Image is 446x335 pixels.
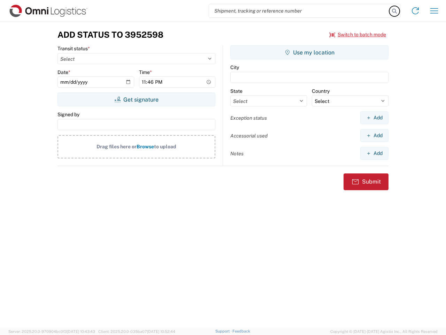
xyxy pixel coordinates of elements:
[360,147,389,160] button: Add
[67,329,95,334] span: [DATE] 10:43:43
[57,69,70,75] label: Date
[57,111,79,118] label: Signed by
[360,129,389,142] button: Add
[209,4,390,17] input: Shipment, tracking or reference number
[312,88,330,94] label: Country
[137,144,154,149] span: Browse
[230,115,267,121] label: Exception status
[230,64,239,70] label: City
[154,144,176,149] span: to upload
[344,173,389,190] button: Submit
[329,29,386,40] button: Switch to batch mode
[97,144,137,149] span: Drag files here or
[360,111,389,124] button: Add
[139,69,152,75] label: Time
[215,329,233,333] a: Support
[57,45,90,52] label: Transit status
[232,329,250,333] a: Feedback
[330,328,438,335] span: Copyright © [DATE]-[DATE] Agistix Inc., All Rights Reserved
[8,329,95,334] span: Server: 2025.20.0-970904bc0f3
[147,329,175,334] span: [DATE] 10:52:44
[98,329,175,334] span: Client: 2025.20.0-035ba07
[230,133,268,139] label: Accessorial used
[230,45,389,59] button: Use my location
[230,150,244,157] label: Notes
[57,92,215,106] button: Get signature
[230,88,243,94] label: State
[57,30,163,40] h3: Add Status to 3952598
